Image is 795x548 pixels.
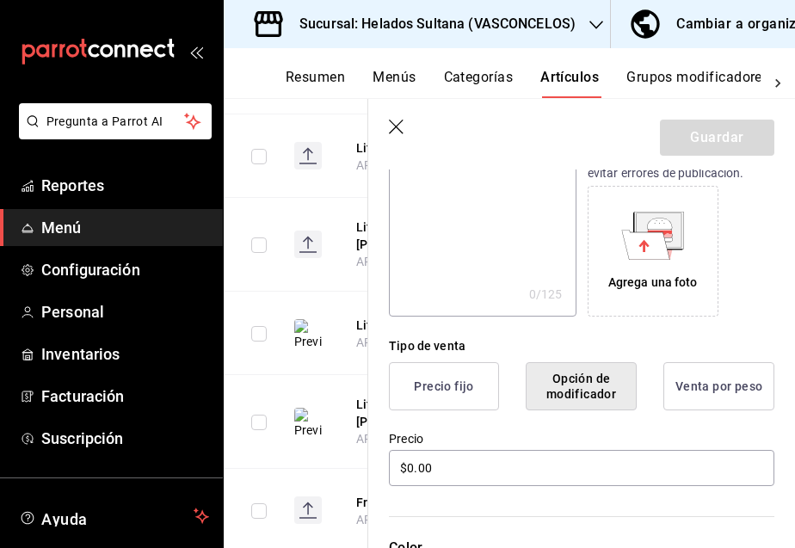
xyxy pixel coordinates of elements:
[286,69,345,98] button: Resumen
[356,336,466,349] span: AR-1754516114507
[356,396,494,430] button: edit-product-location
[356,513,466,526] span: AR-1752769365875
[41,174,209,197] span: Reportes
[356,158,466,172] span: AR-1754516232021
[373,69,416,98] button: Menús
[389,337,774,355] div: Tipo de venta
[592,190,714,312] div: Agrega una foto
[286,14,576,34] h3: Sucursal: Helados Sultana (VASCONCELOS)
[356,255,466,268] span: AR-1753200241738
[12,125,212,143] a: Pregunta a Parrot AI
[356,219,494,253] button: edit-product-location
[529,286,563,303] div: 0 /125
[526,362,637,410] button: Opción de modificador
[41,506,187,526] span: Ayuda
[41,258,209,281] span: Configuración
[389,450,774,486] input: $0.00
[540,69,599,98] button: Artículos
[19,103,212,139] button: Pregunta a Parrot AI
[294,408,322,439] img: Preview
[41,385,209,408] span: Facturación
[41,342,209,366] span: Inventarios
[41,427,209,450] span: Suscripción
[356,432,466,446] span: AR-1753200025701
[286,69,761,98] div: navigation tabs
[608,274,698,292] div: Agrega una foto
[626,69,769,98] button: Grupos modificadores
[356,139,494,157] button: edit-product-location
[294,319,322,350] img: Preview
[444,69,514,98] button: Categorías
[389,362,499,410] button: Precio fijo
[41,216,209,239] span: Menú
[356,317,494,334] button: edit-product-location
[356,494,494,511] button: edit-product-location
[663,362,774,410] button: Venta por peso
[189,45,203,58] button: open_drawer_menu
[389,433,774,445] label: Precio
[46,113,185,131] span: Pregunta a Parrot AI
[41,300,209,323] span: Personal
